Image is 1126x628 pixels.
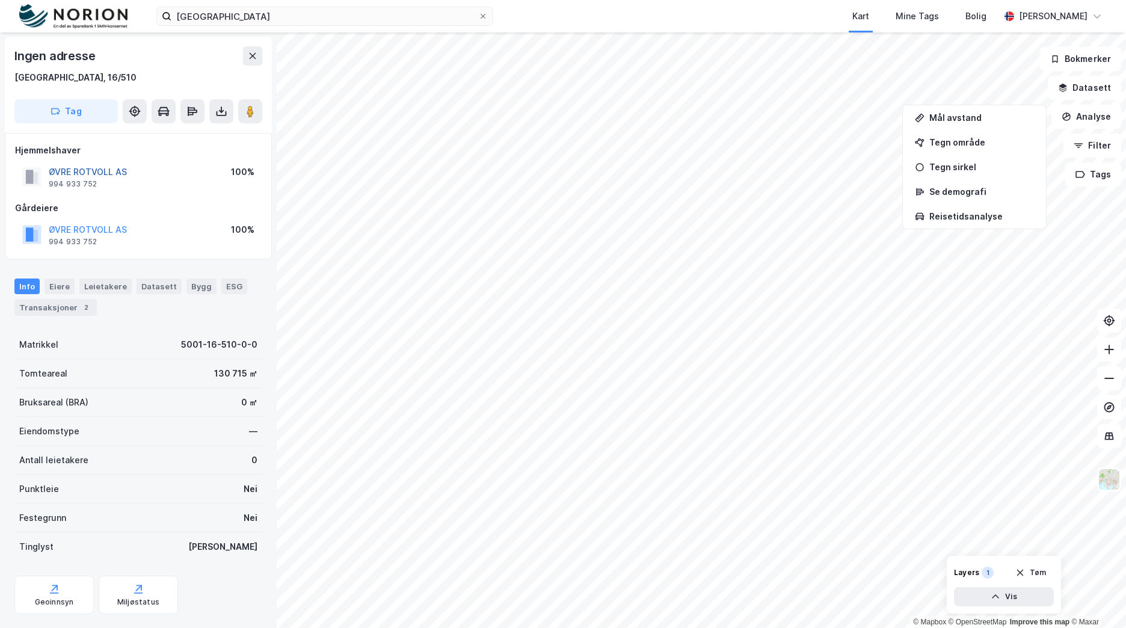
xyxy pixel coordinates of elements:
[1066,570,1126,628] iframe: Chat Widget
[1008,563,1054,582] button: Tøm
[171,7,478,25] input: Søk på adresse, matrikkel, gårdeiere, leietakere eller personer
[49,179,97,189] div: 994 933 752
[14,279,40,294] div: Info
[249,424,257,439] div: —
[982,567,994,579] div: 1
[244,511,257,525] div: Nei
[35,597,74,607] div: Geoinnsyn
[1051,105,1121,129] button: Analyse
[221,279,247,294] div: ESG
[79,279,132,294] div: Leietakere
[181,337,257,352] div: 5001-16-510-0-0
[15,143,262,158] div: Hjemmelshaver
[231,223,254,237] div: 100%
[80,301,92,313] div: 2
[14,299,97,316] div: Transaksjoner
[45,279,75,294] div: Eiere
[14,99,118,123] button: Tag
[49,237,97,247] div: 994 933 752
[929,112,1034,123] div: Mål avstand
[19,482,59,496] div: Punktleie
[913,618,946,626] a: Mapbox
[929,137,1034,147] div: Tegn område
[929,211,1034,221] div: Reisetidsanalyse
[949,618,1007,626] a: OpenStreetMap
[188,540,257,554] div: [PERSON_NAME]
[19,337,58,352] div: Matrikkel
[137,279,182,294] div: Datasett
[19,511,66,525] div: Festegrunn
[1065,162,1121,186] button: Tags
[1019,9,1088,23] div: [PERSON_NAME]
[1048,76,1121,100] button: Datasett
[117,597,159,607] div: Miljøstatus
[14,46,97,66] div: Ingen adresse
[241,395,257,410] div: 0 ㎡
[19,540,54,554] div: Tinglyst
[852,9,869,23] div: Kart
[186,279,217,294] div: Bygg
[896,9,939,23] div: Mine Tags
[214,366,257,381] div: 130 715 ㎡
[19,395,88,410] div: Bruksareal (BRA)
[1040,47,1121,71] button: Bokmerker
[1066,570,1126,628] div: Kontrollprogram for chat
[251,453,257,467] div: 0
[19,4,128,29] img: norion-logo.80e7a08dc31c2e691866.png
[15,201,262,215] div: Gårdeiere
[929,186,1034,197] div: Se demografi
[1098,468,1121,491] img: Z
[1063,134,1121,158] button: Filter
[19,424,79,439] div: Eiendomstype
[965,9,986,23] div: Bolig
[954,568,979,577] div: Layers
[1010,618,1069,626] a: Improve this map
[231,165,254,179] div: 100%
[244,482,257,496] div: Nei
[954,587,1054,606] button: Vis
[929,162,1034,172] div: Tegn sirkel
[19,366,67,381] div: Tomteareal
[14,70,137,85] div: [GEOGRAPHIC_DATA], 16/510
[19,453,88,467] div: Antall leietakere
